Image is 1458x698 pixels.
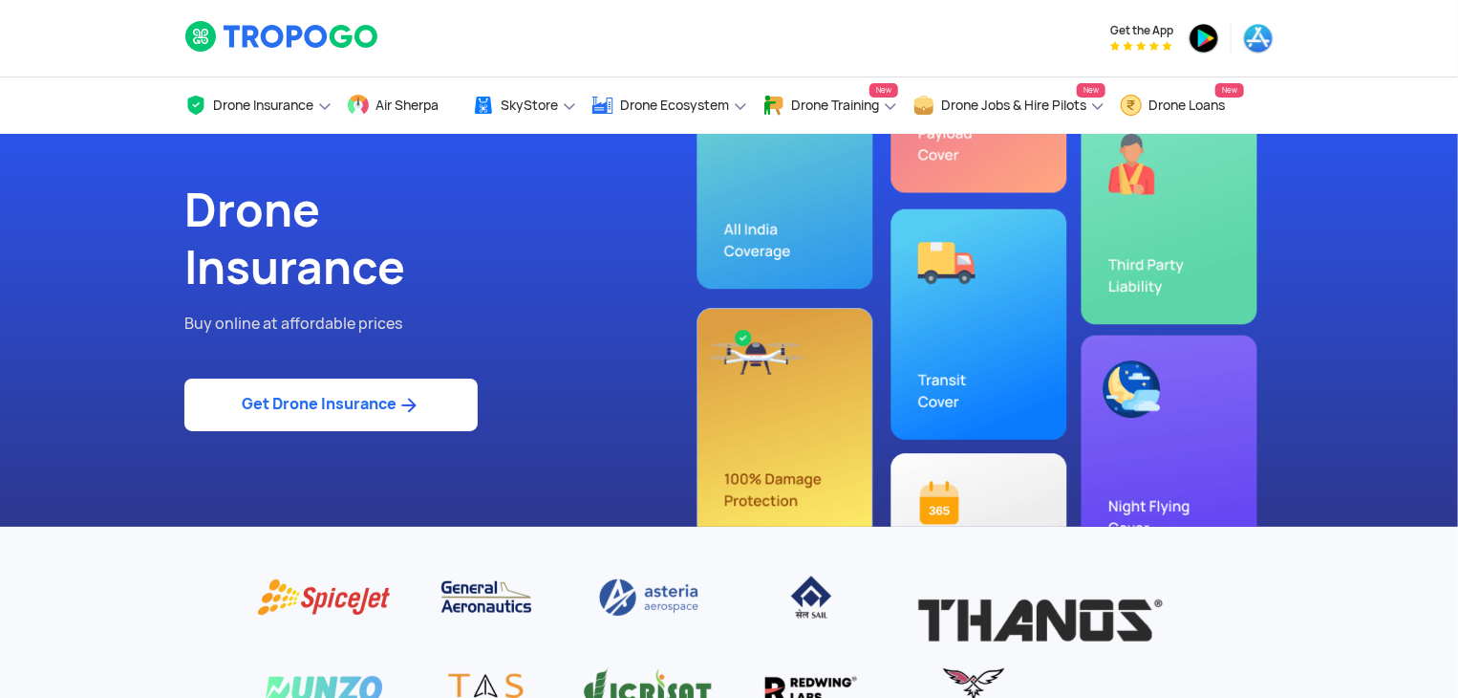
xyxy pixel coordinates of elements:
img: ic_appstore.png [1243,23,1274,54]
span: Drone Jobs & Hire Pilots [941,98,1086,113]
img: ic_playstore.png [1189,23,1219,54]
span: New [1215,83,1244,98]
img: Thanos Technologies [907,575,1174,666]
a: Drone Ecosystem [591,77,748,134]
span: Drone Loans [1148,98,1225,113]
img: ic_arrow_forward_blue.svg [397,394,420,417]
a: Air Sherpa [347,77,458,134]
span: New [869,83,898,98]
img: Asteria aerospace [582,575,716,621]
span: Drone Training [791,98,879,113]
a: Get Drone Insurance [184,379,478,431]
img: App Raking [1110,41,1172,51]
span: SkyStore [501,98,558,113]
span: Drone Ecosystem [620,98,729,113]
img: IISCO Steel Plant [744,575,878,621]
a: Drone Jobs & Hire PilotsNew [912,77,1105,134]
a: SkyStore [472,77,577,134]
span: Drone Insurance [213,98,313,113]
img: General Aeronautics [419,575,553,621]
span: Air Sherpa [375,98,439,113]
a: Drone TrainingNew [762,77,898,134]
a: Drone Insurance [184,77,332,134]
img: Spice Jet [257,575,391,621]
p: Buy online at affordable prices [184,312,715,337]
h1: Drone Insurance [184,182,715,296]
span: Get the App [1110,23,1173,38]
img: logoHeader.svg [184,20,380,53]
a: Drone LoansNew [1120,77,1244,134]
span: New [1077,83,1105,98]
